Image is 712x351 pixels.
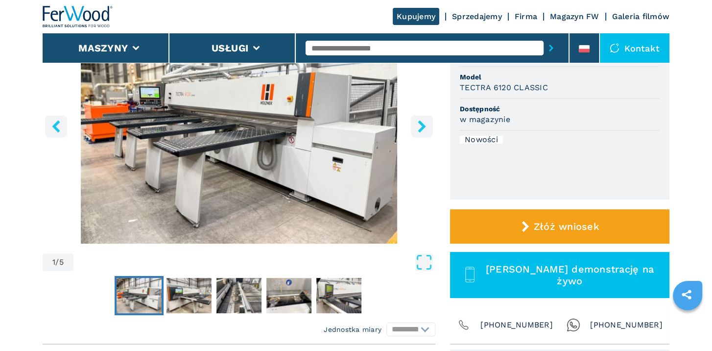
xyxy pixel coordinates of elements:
span: [PERSON_NAME] demonstrację na żywo [481,263,658,287]
a: Magazyn FW [550,12,599,21]
span: / [55,258,59,266]
img: a98a10c7d994b304032e06d97ccea5ec [117,278,162,313]
button: Go to Slide 1 [115,276,164,315]
button: Open Fullscreen [76,253,433,271]
span: Model [460,72,660,82]
span: 5 [59,258,64,266]
span: Dostępność [460,104,660,114]
img: 72e951302d28129e9fd17b2dcee77018 [266,278,311,313]
div: Kontakt [600,33,669,63]
span: 1 [52,258,55,266]
a: sharethis [674,282,699,307]
div: Nowości [460,136,503,144]
button: [PERSON_NAME] demonstrację na żywo [450,252,669,298]
span: [PHONE_NUMBER] [480,318,553,332]
button: left-button [45,115,67,137]
button: Usługi [212,42,249,54]
em: Jednostka miary [324,325,381,334]
button: Go to Slide 2 [165,276,214,315]
img: Phone [457,318,471,332]
img: 9fc77af9bd00b26fee91aaa9964d13c4 [316,278,361,313]
div: Go to Slide 1 [43,6,435,244]
button: Go to Slide 4 [264,276,313,315]
button: Go to Slide 5 [314,276,363,315]
img: Kontakt [610,43,619,53]
button: right-button [411,115,433,137]
img: Whatsapp [567,318,580,332]
nav: Thumbnail Navigation [43,276,435,315]
img: Ferwood [43,6,113,27]
span: [PHONE_NUMBER] [590,318,663,332]
h3: w magazynie [460,114,510,125]
iframe: Chat [670,307,705,344]
img: 062df531ba73ffa164915849a25f8d6b [166,278,212,313]
a: Sprzedajemy [452,12,502,21]
button: Maszyny [78,42,128,54]
a: Kupujemy [393,8,439,25]
button: Złóż wniosek [450,209,669,244]
button: submit-button [544,37,559,59]
a: Galeria filmów [612,12,670,21]
span: Złóż wniosek [534,221,599,232]
button: Go to Slide 3 [214,276,263,315]
a: Firma [515,12,537,21]
img: Piły Panelowe Z Przednim Załadunkiem HOLZHER TECTRA 6120 CLASSIC [43,6,435,244]
img: bc30d806a6b8a9f0f74fcc1d13eaa4c4 [216,278,261,313]
h3: TECTRA 6120 CLASSIC [460,82,548,93]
